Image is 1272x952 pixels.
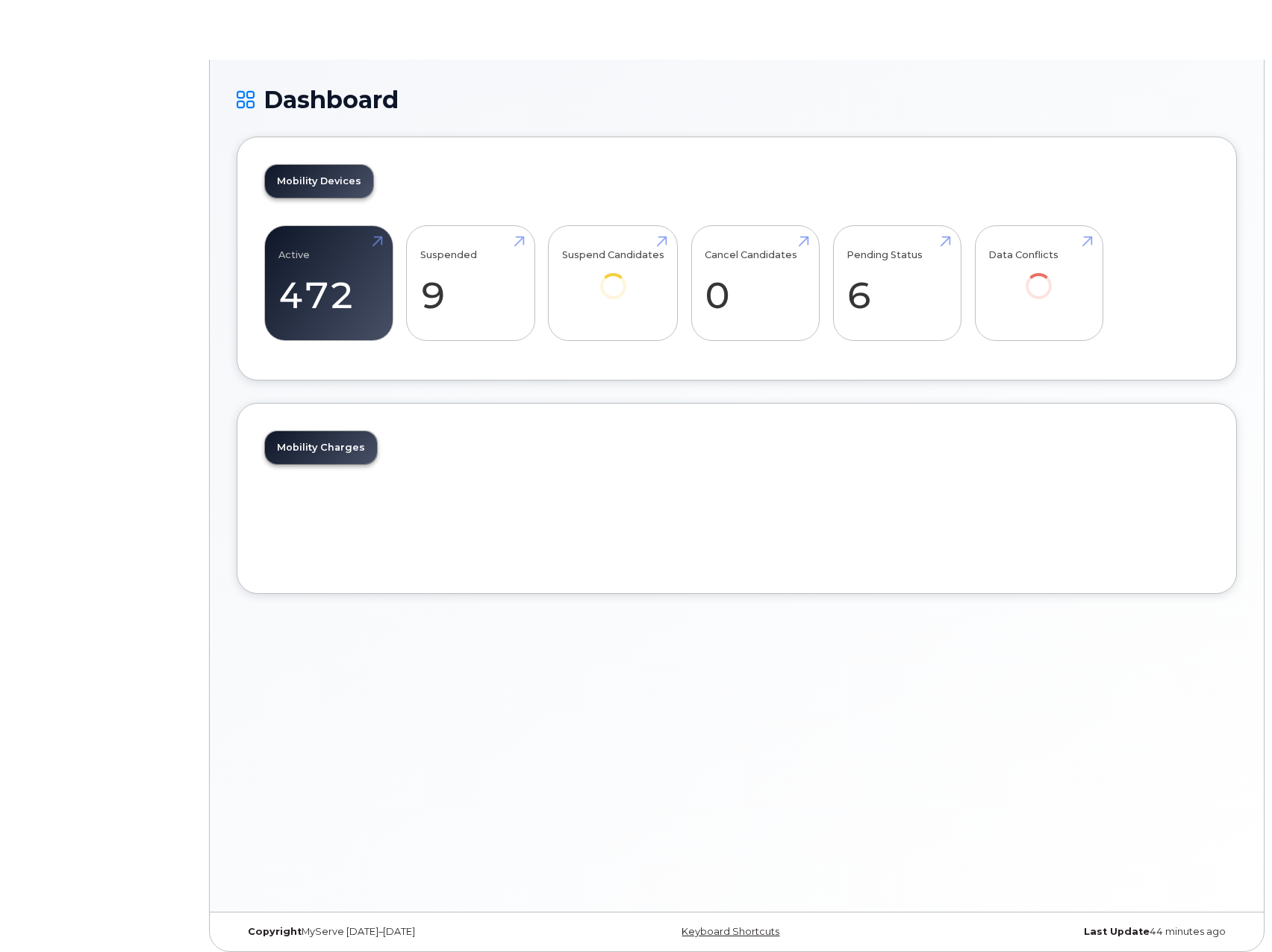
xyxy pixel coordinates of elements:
[988,234,1089,320] a: Data Conflicts
[847,234,947,333] a: Pending Status 6
[705,234,805,333] a: Cancel Candidates 0
[237,87,1237,113] h1: Dashboard
[265,165,373,198] a: Mobility Devices
[278,234,379,333] a: Active 472
[265,431,377,464] a: Mobility Charges
[562,234,664,320] a: Suspend Candidates
[420,234,521,333] a: Suspended 9
[248,926,302,937] strong: Copyright
[682,926,779,937] a: Keyboard Shortcuts
[903,926,1237,938] div: 44 minutes ago
[1084,926,1150,937] strong: Last Update
[237,926,570,938] div: MyServe [DATE]–[DATE]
